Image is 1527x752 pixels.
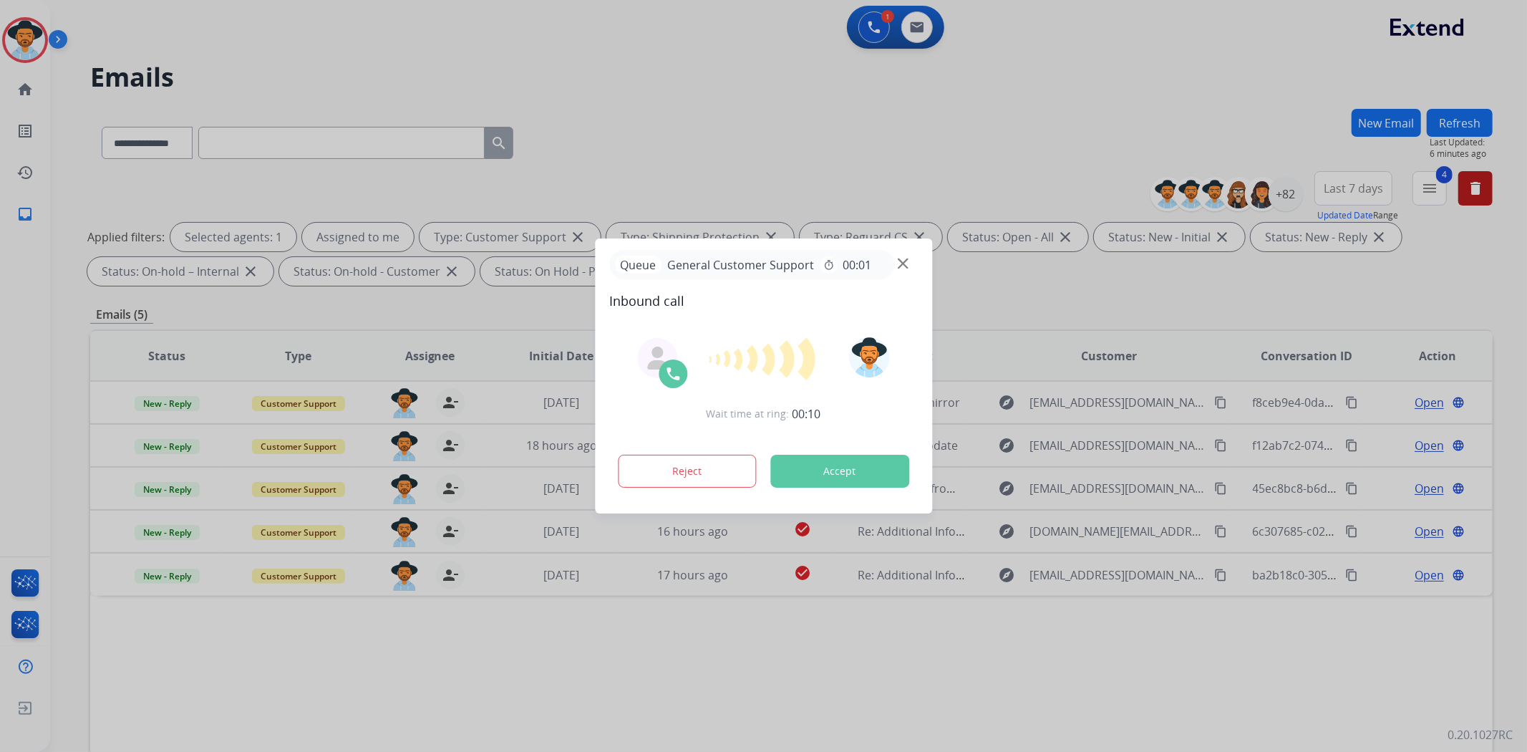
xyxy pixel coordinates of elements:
p: 0.20.1027RC [1448,726,1513,743]
p: Queue [615,256,661,274]
img: avatar [850,337,890,377]
span: 00:01 [843,256,871,274]
img: agent-avatar [646,347,669,370]
span: General Customer Support [661,256,820,274]
span: 00:10 [792,405,821,423]
button: Reject [618,455,757,488]
mat-icon: timer [823,259,834,271]
span: Inbound call [609,291,918,311]
img: call-icon [664,365,682,382]
button: Accept [770,455,909,488]
img: close-button [898,259,908,269]
span: Wait time at ring: [707,407,790,421]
